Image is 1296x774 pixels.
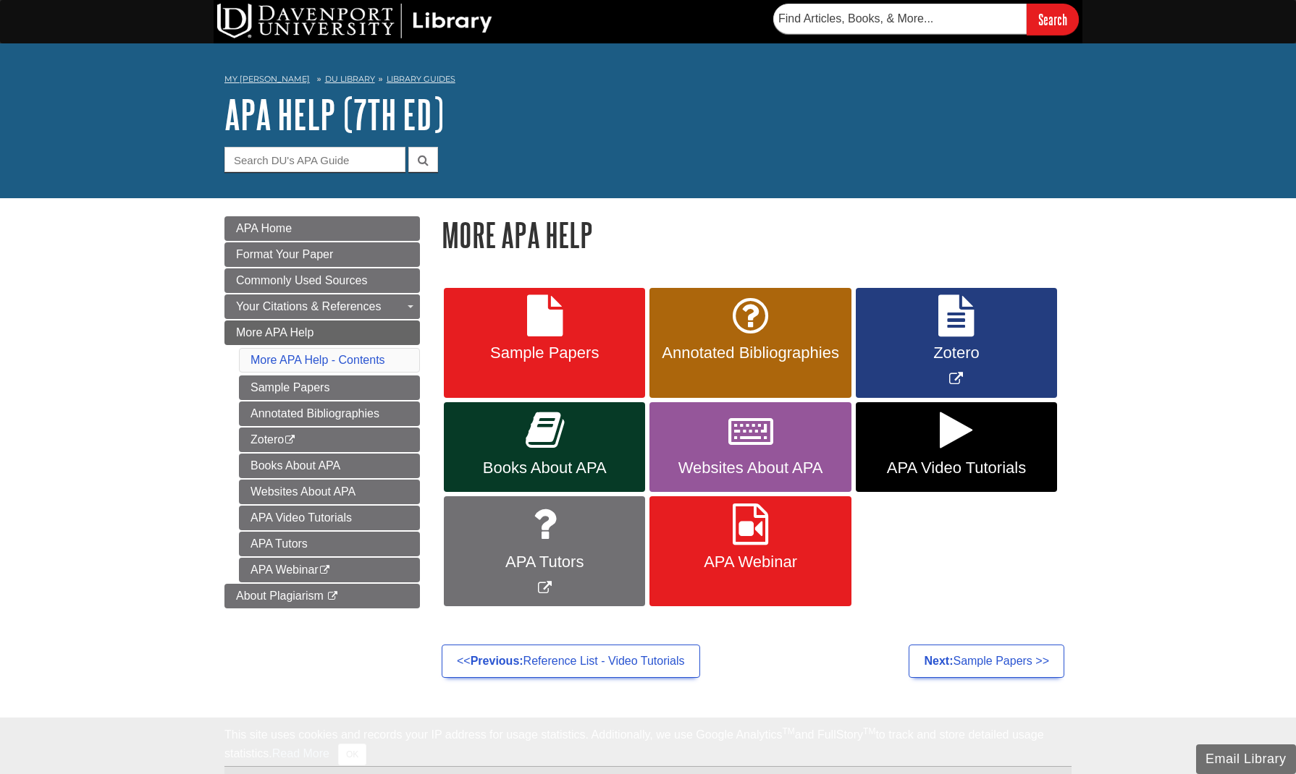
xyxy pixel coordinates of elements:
span: APA Webinar [660,553,840,571]
div: This site uses cookies and records your IP address for usage statistics. Additionally, we use Goo... [224,726,1072,765]
a: Format Your Paper [224,242,420,267]
a: Your Citations & References [224,294,420,319]
nav: breadcrumb [224,69,1072,93]
a: More APA Help - Contents [251,354,385,366]
a: Websites About APA [649,402,851,492]
strong: Next: [924,655,953,667]
a: Next:Sample Papers >> [909,645,1064,678]
a: APA Tutors [239,532,420,556]
sup: TM [782,726,794,736]
a: APA Video Tutorials [239,506,420,530]
i: This link opens in a new window [319,566,331,575]
span: APA Home [236,222,292,234]
a: Link opens in new window [856,288,1057,399]
span: APA Video Tutorials [867,459,1046,477]
a: About Plagiarism [224,584,420,608]
input: Find Articles, Books, & More... [773,4,1027,34]
a: Websites About APA [239,480,420,504]
input: Search [1027,4,1079,35]
form: Searches DU Library's articles, books, and more [773,4,1079,35]
span: APA Tutors [455,553,634,571]
div: Guide Page Menu [224,216,420,608]
a: Books About APA [444,402,645,492]
span: About Plagiarism [236,590,324,602]
a: Commonly Used Sources [224,268,420,293]
a: Link opens in new window [444,496,645,607]
a: DU Library [325,74,375,84]
span: Commonly Used Sources [236,274,367,286]
a: Sample Papers [239,375,420,400]
span: Annotated Bibliographies [660,344,840,362]
span: Your Citations & References [236,300,381,312]
a: APA Webinar [239,558,420,582]
span: Format Your Paper [236,248,333,260]
a: APA Home [224,216,420,241]
a: Annotated Bibliographies [649,288,851,399]
i: This link opens in a new window [327,592,339,601]
a: APA Help (7th Ed) [224,92,444,137]
sup: TM [863,726,875,736]
a: Zotero [239,428,420,452]
button: Email Library [1196,744,1296,774]
a: More APA Help [224,320,420,345]
button: Close [338,744,366,765]
a: Sample Papers [444,288,645,399]
span: Websites About APA [660,459,840,477]
a: APA Webinar [649,496,851,607]
h1: More APA Help [442,216,1072,253]
a: APA Video Tutorials [856,402,1057,492]
span: Zotero [867,344,1046,362]
span: Books About APA [455,459,634,477]
a: Annotated Bibliographies [239,401,420,426]
span: More APA Help [236,326,314,339]
i: This link opens in a new window [284,435,296,445]
a: My [PERSON_NAME] [224,73,310,85]
span: Sample Papers [455,344,634,362]
a: Library Guides [387,74,455,84]
a: Read More [272,747,329,760]
img: DU Library [217,4,492,38]
input: Search DU's APA Guide [224,147,405,172]
a: Books About APA [239,454,420,478]
strong: Previous: [471,655,523,667]
a: <<Previous:Reference List - Video Tutorials [442,645,700,678]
